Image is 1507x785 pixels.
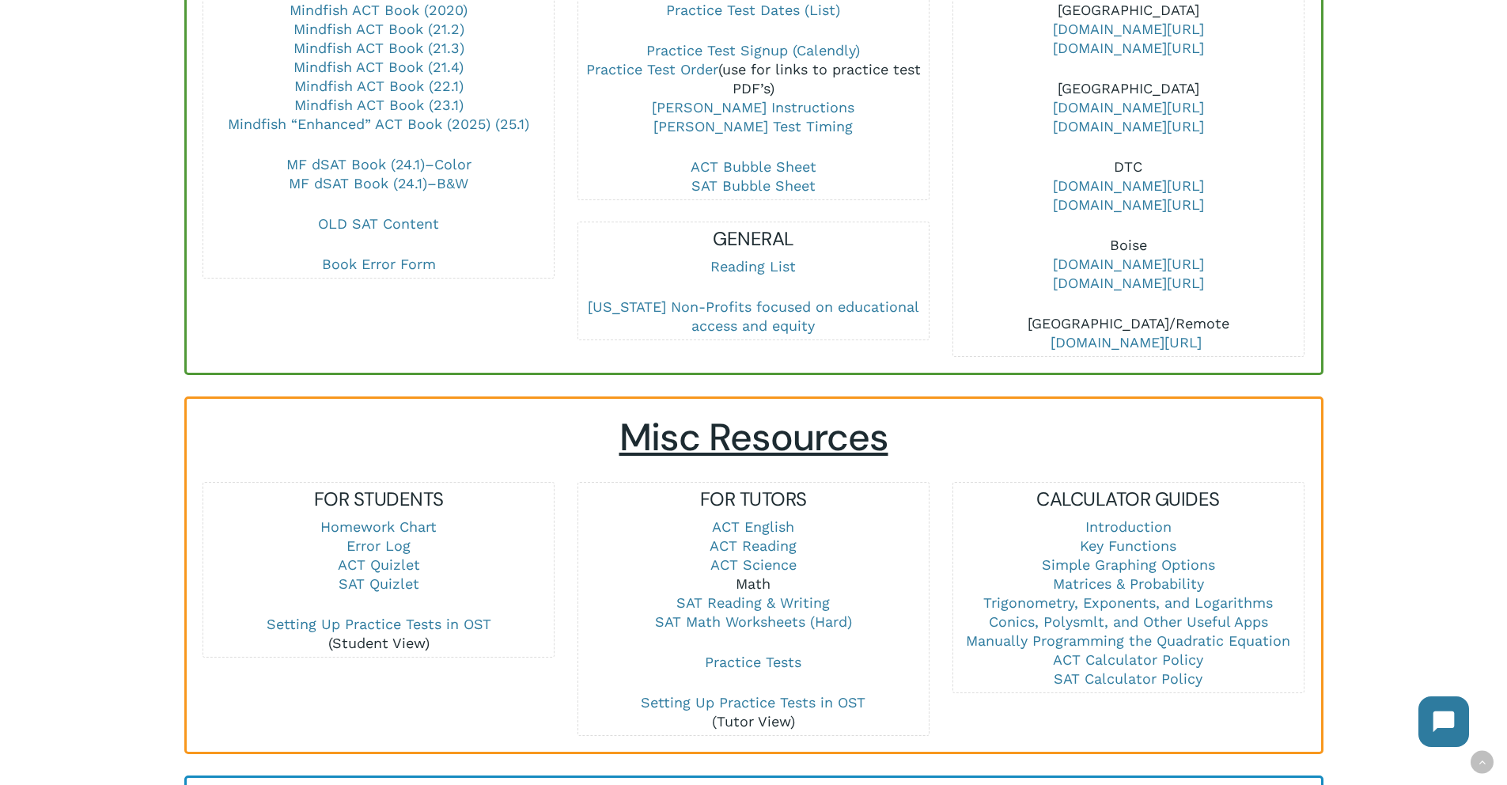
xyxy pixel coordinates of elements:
a: [DOMAIN_NAME][URL] [1053,21,1204,37]
a: Setting Up Practice Tests in OST [267,616,491,632]
a: Conics, Polysmlt, and Other Useful Apps [989,613,1268,630]
p: [GEOGRAPHIC_DATA] [953,79,1304,157]
a: Mindfish ACT Book (21.2) [293,21,464,37]
a: Setting Up Practice Tests in OST [641,694,865,711]
a: Homework Chart [320,518,437,535]
a: Trigonometry, Exponents, and Logarithms [983,594,1273,611]
p: [GEOGRAPHIC_DATA]/Remote [953,314,1304,352]
a: Mindfish ACT Book (21.3) [293,40,464,56]
a: Mindfish ACT Book (22.1) [294,78,464,94]
a: Reading List [710,258,796,275]
a: SAT Bubble Sheet [691,177,816,194]
a: ACT Reading [710,537,797,554]
a: [DOMAIN_NAME][URL] [1053,99,1204,116]
a: ACT English [712,518,794,535]
iframe: Chatbot [1403,681,1485,763]
p: (Student View) [203,615,554,653]
a: [PERSON_NAME] Test Timing [653,118,853,135]
a: Practice Test Order [586,61,718,78]
a: Mindfish ACT Book (21.4) [293,59,464,75]
a: Introduction [1085,518,1172,535]
p: Boise [953,236,1304,314]
h5: GENERAL [578,226,929,252]
h5: FOR STUDENTS [203,487,554,512]
a: Mindfish ACT Book (23.1) [294,97,464,113]
a: ACT Quizlet [338,556,420,573]
a: Matrices & Probability [1053,575,1204,592]
a: Error Log [346,537,411,554]
p: [GEOGRAPHIC_DATA] [953,1,1304,79]
a: [DOMAIN_NAME][URL] [1053,256,1204,272]
a: Math [736,575,771,592]
a: Book Error Form [322,256,436,272]
a: Key Functions [1080,537,1176,554]
a: Simple Graphing Options [1042,556,1215,573]
a: [DOMAIN_NAME][URL] [1051,334,1202,351]
p: (use for links to practice test PDF’s) [578,41,929,157]
a: Manually Programming the Quadratic Equation [966,632,1290,649]
a: MF dSAT Book (24.1)–Color [286,156,471,173]
a: [DOMAIN_NAME][URL] [1053,118,1204,135]
a: ACT Calculator Policy [1053,651,1203,668]
a: [PERSON_NAME] Instructions [652,99,854,116]
a: SAT Calculator Policy [1054,670,1202,687]
p: DTC [953,157,1304,236]
a: ACT Bubble Sheet [691,158,816,175]
a: SAT Reading & Writing [676,594,830,611]
a: Practice Test Dates (List) [666,2,840,18]
a: Mindfish ACT Book (2020) [290,2,468,18]
a: [DOMAIN_NAME][URL] [1053,177,1204,194]
a: OLD SAT Content [318,215,439,232]
p: (Tutor View) [578,693,929,731]
a: SAT Math Worksheets (Hard) [655,613,852,630]
a: SAT Quizlet [339,575,419,592]
a: Practice Test Signup (Calendly) [646,42,860,59]
a: ACT Science [710,556,797,573]
span: Misc Resources [619,412,888,462]
h5: FOR TUTORS [578,487,929,512]
a: Practice Tests [705,654,801,670]
a: [US_STATE] Non-Profits focused on educational access and equity [588,298,919,334]
h5: CALCULATOR GUIDES [953,487,1304,512]
a: [DOMAIN_NAME][URL] [1053,275,1204,291]
a: Mindfish “Enhanced” ACT Book (2025) (25.1) [228,116,529,132]
a: [DOMAIN_NAME][URL] [1053,196,1204,213]
a: [DOMAIN_NAME][URL] [1053,40,1204,56]
a: MF dSAT Book (24.1)–B&W [289,175,468,192]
